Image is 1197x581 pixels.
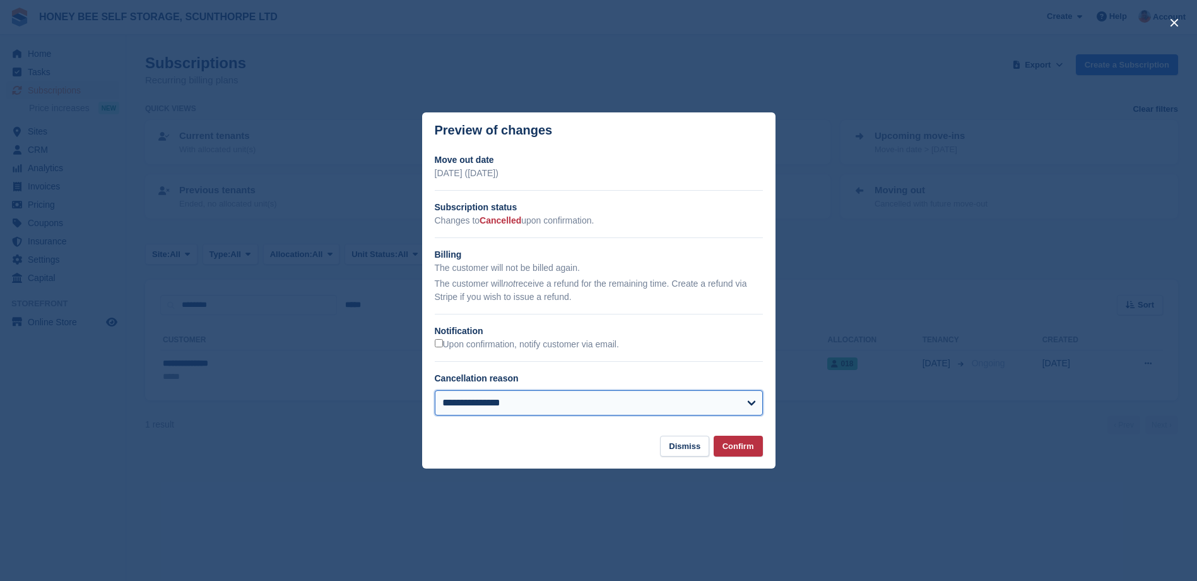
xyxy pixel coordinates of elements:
em: not [503,279,515,289]
h2: Notification [435,325,763,338]
p: The customer will receive a refund for the remaining time. Create a refund via Stripe if you wish... [435,277,763,304]
p: The customer will not be billed again. [435,261,763,275]
p: Preview of changes [435,123,553,138]
button: Confirm [714,436,763,457]
h2: Move out date [435,153,763,167]
h2: Billing [435,248,763,261]
label: Cancellation reason [435,373,519,383]
button: close [1164,13,1184,33]
p: Changes to upon confirmation. [435,214,763,227]
span: Cancelled [480,215,521,225]
label: Upon confirmation, notify customer via email. [435,339,619,350]
button: Dismiss [660,436,709,457]
input: Upon confirmation, notify customer via email. [435,339,443,347]
p: [DATE] ([DATE]) [435,167,763,180]
h2: Subscription status [435,201,763,214]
